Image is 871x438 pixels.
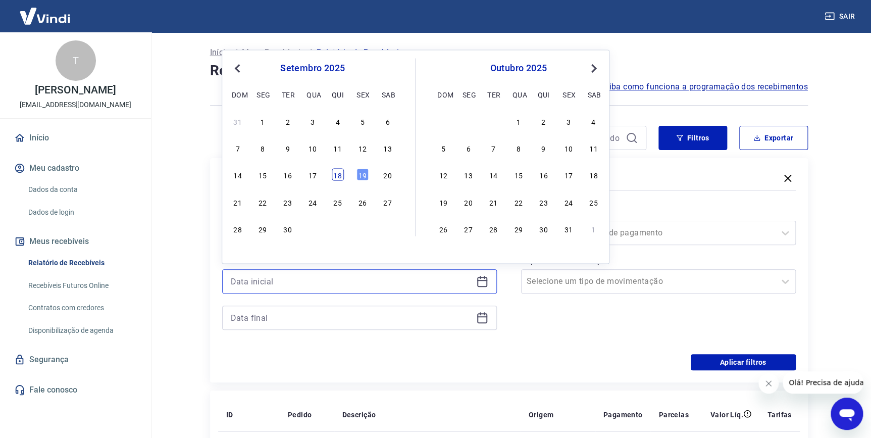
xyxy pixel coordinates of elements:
[12,230,139,253] button: Meus recebíveis
[282,196,294,208] div: Choose terça-feira, 23 de setembro de 2025
[210,61,808,81] h4: Relatório de Recebíveis
[242,46,304,59] a: Meus Recebíveis
[710,410,743,420] p: Valor Líq.
[306,196,319,208] div: Choose quarta-feira, 24 de setembro de 2025
[562,88,575,100] div: sex
[437,142,449,154] div: Choose domingo, 5 de outubro de 2025
[436,62,601,74] div: outubro 2025
[537,196,549,208] div: Choose quinta-feira, 23 de outubro de 2025
[562,196,575,208] div: Choose sexta-feira, 24 de outubro de 2025
[20,100,131,110] p: [EMAIL_ADDRESS][DOMAIN_NAME]
[537,88,549,100] div: qui
[658,410,688,420] p: Parcelas
[537,169,549,181] div: Choose quinta-feira, 16 de outubro de 2025
[487,88,499,100] div: ter
[232,88,244,100] div: dom
[232,169,244,181] div: Choose domingo, 14 de setembro de 2025
[210,46,230,59] a: Início
[529,410,553,420] p: Origem
[537,223,549,235] div: Choose quinta-feira, 30 de outubro de 2025
[12,157,139,179] button: Meu cadastro
[332,223,344,235] div: Choose quinta-feira, 2 de outubro de 2025
[599,81,808,93] a: Saiba como funciona a programação dos recebimentos
[356,223,369,235] div: Choose sexta-feira, 3 de outubro de 2025
[487,196,499,208] div: Choose terça-feira, 21 de outubro de 2025
[513,223,525,235] div: Choose quarta-feira, 29 de outubro de 2025
[463,169,475,181] div: Choose segunda-feira, 13 de outubro de 2025
[282,169,294,181] div: Choose terça-feira, 16 de setembro de 2025
[342,410,376,420] p: Descrição
[24,179,139,200] a: Dados da conta
[12,127,139,149] a: Início
[463,88,475,100] div: seg
[437,223,449,235] div: Choose domingo, 26 de outubro de 2025
[257,115,269,127] div: Choose segunda-feira, 1 de setembro de 2025
[513,115,525,127] div: Choose quarta-feira, 1 de outubro de 2025
[24,320,139,341] a: Disponibilização de agenda
[513,142,525,154] div: Choose quarta-feira, 8 de outubro de 2025
[603,410,643,420] p: Pagamento
[24,275,139,296] a: Recebíveis Futuros Online
[257,88,269,100] div: seg
[257,169,269,181] div: Choose segunda-feira, 15 de setembro de 2025
[587,169,599,181] div: Choose sábado, 18 de outubro de 2025
[382,223,394,235] div: Choose sábado, 4 de outubro de 2025
[317,46,403,59] p: Relatório de Recebíveis
[437,196,449,208] div: Choose domingo, 19 de outubro de 2025
[230,114,395,236] div: month 2025-09
[463,196,475,208] div: Choose segunda-feira, 20 de outubro de 2025
[382,196,394,208] div: Choose sábado, 27 de setembro de 2025
[356,169,369,181] div: Choose sexta-feira, 19 de setembro de 2025
[232,196,244,208] div: Choose domingo, 21 de setembro de 2025
[231,310,472,325] input: Data final
[758,373,779,394] iframe: Fechar mensagem
[487,223,499,235] div: Choose terça-feira, 28 de outubro de 2025
[232,115,244,127] div: Choose domingo, 31 de agosto de 2025
[382,142,394,154] div: Choose sábado, 13 de setembro de 2025
[523,255,794,267] label: Tipo de Movimentação
[226,410,233,420] p: ID
[587,115,599,127] div: Choose sábado, 4 de outubro de 2025
[306,169,319,181] div: Choose quarta-feira, 17 de setembro de 2025
[831,398,863,430] iframe: Botão para abrir a janela de mensagens
[332,88,344,100] div: qui
[562,169,575,181] div: Choose sexta-feira, 17 de outubro de 2025
[437,115,449,127] div: Choose domingo, 28 de setembro de 2025
[12,1,78,31] img: Vindi
[537,142,549,154] div: Choose quinta-feira, 9 de outubro de 2025
[587,142,599,154] div: Choose sábado, 11 de outubro de 2025
[739,126,808,150] button: Exportar
[562,142,575,154] div: Choose sexta-feira, 10 de outubro de 2025
[282,88,294,100] div: ter
[35,85,116,95] p: [PERSON_NAME]
[6,7,85,15] span: Olá! Precisa de ajuda?
[232,142,244,154] div: Choose domingo, 7 de setembro de 2025
[463,142,475,154] div: Choose segunda-feira, 6 de outubro de 2025
[56,40,96,81] div: T
[437,169,449,181] div: Choose domingo, 12 de outubro de 2025
[282,142,294,154] div: Choose terça-feira, 9 de setembro de 2025
[513,169,525,181] div: Choose quarta-feira, 15 de outubro de 2025
[437,88,449,100] div: dom
[382,88,394,100] div: sab
[306,142,319,154] div: Choose quarta-feira, 10 de setembro de 2025
[463,223,475,235] div: Choose segunda-feira, 27 de outubro de 2025
[463,115,475,127] div: Choose segunda-feira, 29 de setembro de 2025
[588,62,600,74] button: Next Month
[587,88,599,100] div: sab
[231,62,243,74] button: Previous Month
[282,115,294,127] div: Choose terça-feira, 2 de setembro de 2025
[309,46,312,59] p: /
[257,196,269,208] div: Choose segunda-feira, 22 de setembro de 2025
[356,115,369,127] div: Choose sexta-feira, 5 de setembro de 2025
[356,142,369,154] div: Choose sexta-feira, 12 de setembro de 2025
[691,354,796,370] button: Aplicar filtros
[562,115,575,127] div: Choose sexta-feira, 3 de outubro de 2025
[767,410,792,420] p: Tarifas
[823,7,859,26] button: Sair
[306,223,319,235] div: Choose quarta-feira, 1 de outubro de 2025
[332,115,344,127] div: Choose quinta-feira, 4 de setembro de 2025
[487,142,499,154] div: Choose terça-feira, 7 de outubro de 2025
